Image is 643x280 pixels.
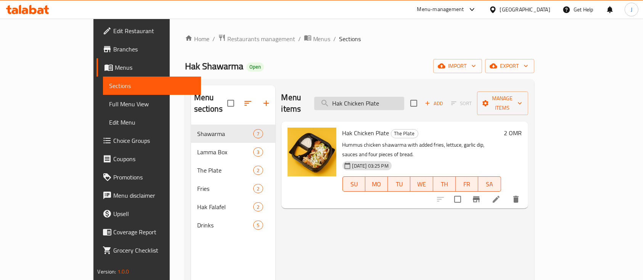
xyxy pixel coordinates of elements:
[365,176,388,192] button: MO
[253,147,263,157] div: items
[254,149,262,156] span: 3
[507,190,525,208] button: delete
[185,34,534,44] nav: breadcrumb
[253,221,263,230] div: items
[96,241,201,259] a: Grocery Checklist
[436,179,453,190] span: TH
[281,92,305,115] h2: Menu items
[191,216,275,234] div: Drinks5
[96,150,201,168] a: Coupons
[391,129,418,138] span: The Plate
[191,198,275,216] div: Hak Falafel2
[253,166,263,175] div: items
[191,122,275,237] nav: Menu sections
[109,118,195,127] span: Edit Menu
[197,184,254,193] span: Fries
[254,222,262,229] span: 5
[191,143,275,161] div: Lamma Box3
[504,128,522,138] h6: 2 OMR
[113,26,195,35] span: Edit Restaurant
[96,131,201,150] a: Choice Groups
[500,5,550,14] div: [GEOGRAPHIC_DATA]
[103,113,201,131] a: Edit Menu
[339,34,361,43] span: Sections
[342,127,389,139] span: Hak Chicken Plate
[218,34,295,44] a: Restaurants management
[113,191,195,200] span: Menu disclaimer
[631,5,632,14] span: J
[253,202,263,211] div: items
[492,195,501,204] a: Edit menu item
[109,81,195,90] span: Sections
[113,136,195,145] span: Choice Groups
[96,58,201,77] a: Menus
[485,59,534,73] button: export
[346,179,362,190] span: SU
[410,176,433,192] button: WE
[96,168,201,186] a: Promotions
[113,246,195,255] span: Grocery Checklist
[191,161,275,179] div: The Plate2
[288,128,336,176] img: Hak Chicken Plate
[433,59,482,73] button: import
[334,34,336,43] li: /
[478,176,501,192] button: SA
[96,205,201,223] a: Upsell
[450,191,466,207] span: Select to update
[391,179,407,190] span: TU
[197,202,254,211] div: Hak Falafel
[304,34,331,44] a: Menus
[191,125,275,143] div: Shawarma7
[254,185,262,192] span: 2
[413,179,430,190] span: WE
[342,140,501,159] p: Hummus chicken shawarma with added fries, lettuce, garlic dip, sauces and four pieces of bread.
[227,34,295,43] span: Restaurants management
[239,94,257,112] span: Sort sections
[483,94,522,113] span: Manage items
[254,130,262,138] span: 7
[477,91,528,115] button: Manage items
[368,179,385,190] span: MO
[253,184,263,193] div: items
[388,176,410,192] button: TU
[113,173,195,182] span: Promotions
[246,62,264,72] div: Open
[113,45,195,54] span: Branches
[113,209,195,218] span: Upsell
[246,64,264,70] span: Open
[103,77,201,95] a: Sections
[342,176,365,192] button: SU
[314,97,404,110] input: search
[197,166,254,175] span: The Plate
[417,5,464,14] div: Menu-management
[197,147,254,157] span: Lamma Box
[185,58,243,75] span: Hak Shawarma
[97,267,116,277] span: Version:
[422,98,446,109] button: Add
[439,61,476,71] span: import
[212,34,215,43] li: /
[96,40,201,58] a: Branches
[191,179,275,198] div: Fries2
[109,99,195,109] span: Full Menu View
[254,203,262,211] span: 2
[349,162,392,170] span: [DATE] 03:25 PM
[103,95,201,113] a: Full Menu View
[422,98,446,109] span: Add item
[113,227,195,237] span: Coverage Report
[96,223,201,241] a: Coverage Report
[96,22,201,40] a: Edit Restaurant
[115,63,195,72] span: Menus
[194,92,227,115] h2: Menu sections
[96,186,201,205] a: Menu disclaimer
[433,176,456,192] button: TH
[197,221,254,230] span: Drinks
[467,190,485,208] button: Branch-specific-item
[197,129,254,138] span: Shawarma
[254,167,262,174] span: 2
